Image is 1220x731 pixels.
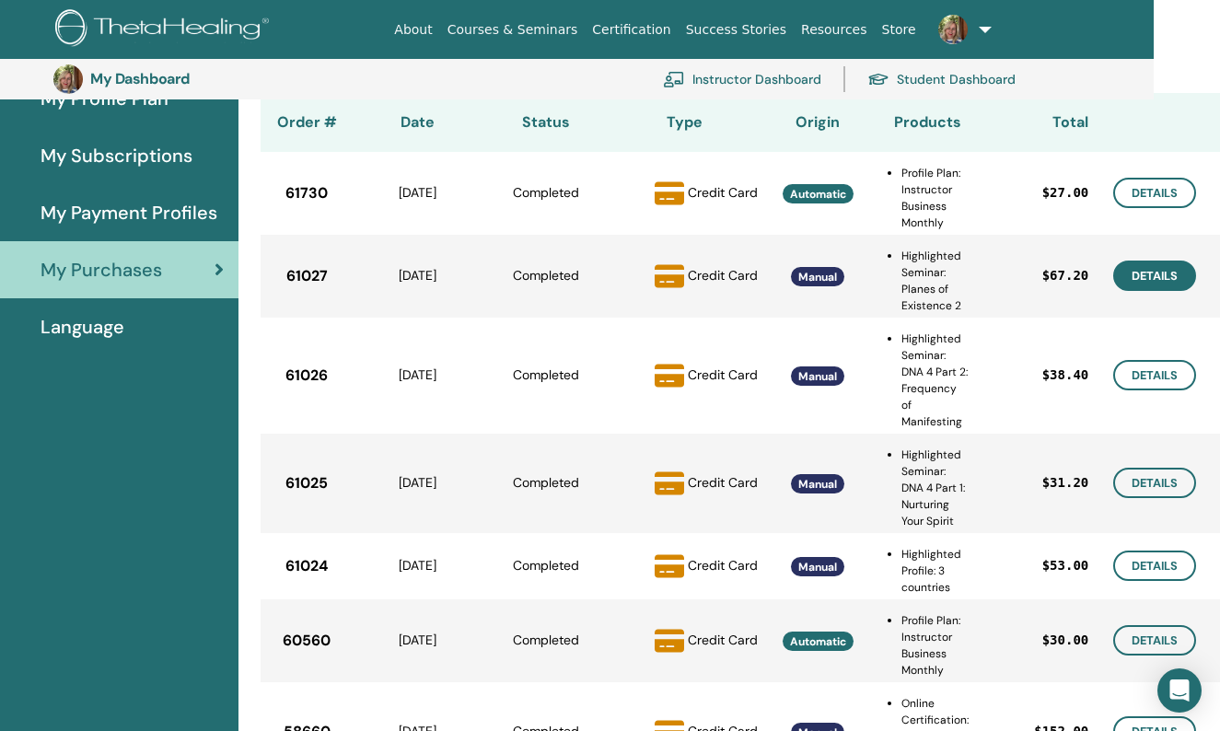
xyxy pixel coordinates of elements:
[353,183,482,203] div: [DATE]
[513,267,579,284] span: Completed
[798,369,837,384] span: Manual
[655,261,684,291] img: credit-card-solid.svg
[798,477,837,492] span: Manual
[41,199,217,226] span: My Payment Profiles
[41,142,192,169] span: My Subscriptions
[867,59,1016,99] a: Student Dashboard
[938,15,968,44] img: default.jpg
[285,472,328,494] span: 61025
[610,93,758,152] th: Type
[585,13,678,47] a: Certification
[261,93,353,152] th: Order #
[1113,261,1196,291] a: Details
[663,71,685,87] img: chalkboard-teacher.svg
[353,93,482,152] th: Date
[285,182,328,204] span: 61730
[679,13,794,47] a: Success Stories
[790,634,846,649] span: Automatic
[798,560,837,574] span: Manual
[1113,360,1196,390] a: Details
[688,631,758,647] span: Credit Card
[901,447,969,529] li: Highlighted Seminar: DNA 4 Part 1: Nurturing Your Spirit
[655,469,684,498] img: credit-card-solid.svg
[513,632,579,648] span: Completed
[655,626,684,656] img: credit-card-solid.svg
[1157,668,1202,713] div: Open Intercom Messenger
[798,270,837,284] span: Manual
[655,179,684,208] img: credit-card-solid.svg
[440,13,586,47] a: Courses & Seminars
[285,555,328,577] span: 61024
[513,184,579,201] span: Completed
[1042,266,1050,285] span: $
[353,365,482,385] div: [DATE]
[790,187,846,202] span: Automatic
[1050,631,1088,650] span: 30.00
[1113,551,1196,581] a: Details
[901,331,969,430] li: Highlighted Seminar: DNA 4 Part 2: Frequency of Manifesting
[901,612,969,679] li: Profile Plan: Instructor Business Monthly
[794,13,875,47] a: Resources
[387,13,439,47] a: About
[688,473,758,490] span: Credit Card
[655,361,684,390] img: credit-card-solid.svg
[901,546,969,596] li: Highlighted Profile: 3 countries
[1042,631,1050,650] span: $
[1042,365,1050,385] span: $
[285,365,328,387] span: 61026
[1042,473,1050,493] span: $
[283,630,331,652] span: 60560
[482,93,610,152] th: Status
[655,551,684,581] img: credit-card-solid.svg
[663,59,821,99] a: Instructor Dashboard
[758,93,877,152] th: Origin
[688,183,758,200] span: Credit Card
[286,265,328,287] span: 61027
[688,556,758,573] span: Credit Card
[901,165,969,231] li: Profile Plan: Instructor Business Monthly
[875,13,924,47] a: Store
[513,366,579,383] span: Completed
[1050,556,1088,575] span: 53.00
[1050,183,1088,203] span: 27.00
[1050,365,1088,385] span: 38.40
[1113,625,1196,656] a: Details
[353,631,482,650] div: [DATE]
[41,313,124,341] span: Language
[688,266,758,283] span: Credit Card
[353,266,482,285] div: [DATE]
[901,248,969,314] li: Highlighted Seminar: Planes of Existence 2
[877,93,969,152] th: Products
[1042,556,1050,575] span: $
[1050,266,1088,285] span: 67.20
[353,556,482,575] div: [DATE]
[1113,178,1196,208] a: Details
[688,365,758,382] span: Credit Card
[90,70,274,87] h3: My Dashboard
[969,111,1088,133] div: Total
[353,473,482,493] div: [DATE]
[513,474,579,491] span: Completed
[1113,468,1196,498] a: Details
[1042,183,1050,203] span: $
[53,64,83,94] img: default.jpg
[1050,473,1088,493] span: 31.20
[513,557,579,574] span: Completed
[55,9,275,51] img: logo.png
[41,256,162,284] span: My Purchases
[867,72,889,87] img: graduation-cap.svg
